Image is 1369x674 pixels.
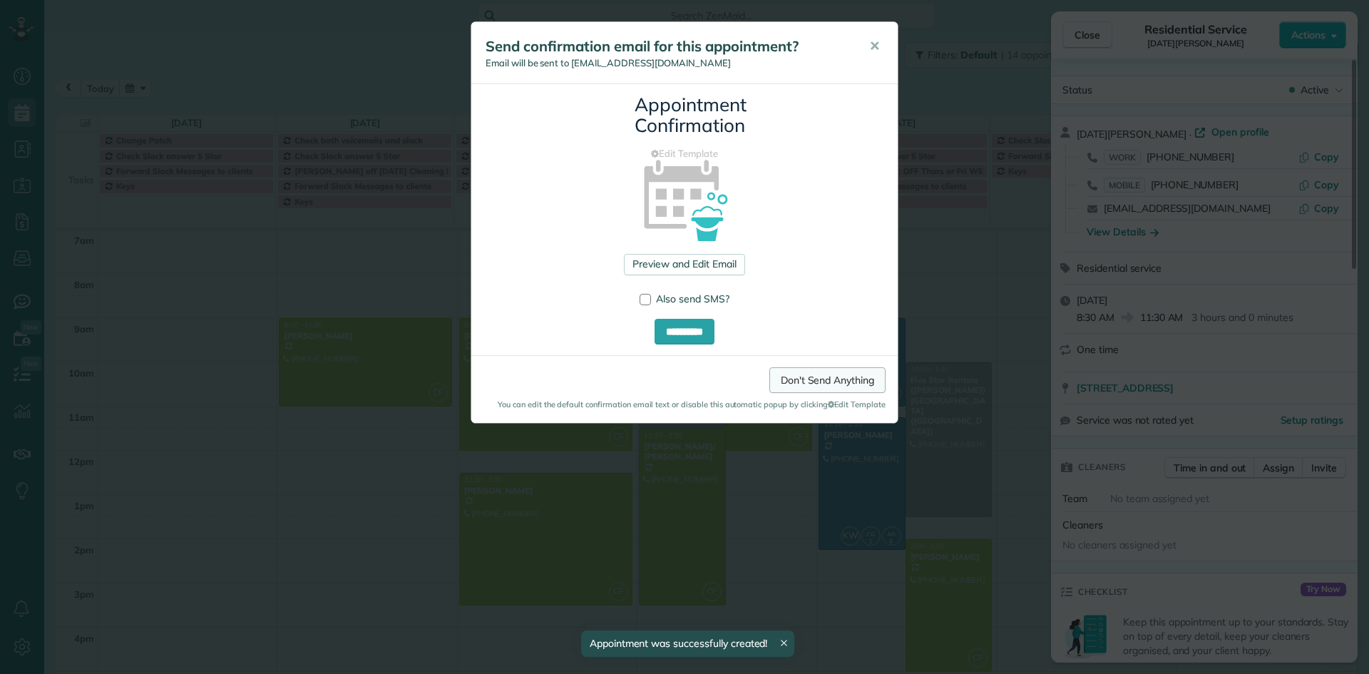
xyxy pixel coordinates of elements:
[581,630,795,657] div: Appointment was successfully created!
[769,367,886,393] a: Don't Send Anything
[486,57,731,68] span: Email will be sent to [EMAIL_ADDRESS][DOMAIN_NAME]
[624,254,744,275] a: Preview and Edit Email
[621,135,749,262] img: appointment_confirmation_icon-141e34405f88b12ade42628e8c248340957700ab75a12ae832a8710e9b578dc5.png
[486,36,849,56] h5: Send confirmation email for this appointment?
[869,38,880,54] span: ✕
[656,292,729,305] span: Also send SMS?
[483,399,886,410] small: You can edit the default confirmation email text or disable this automatic popup by clicking Edit...
[482,147,887,160] a: Edit Template
[635,95,734,136] h3: Appointment Confirmation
